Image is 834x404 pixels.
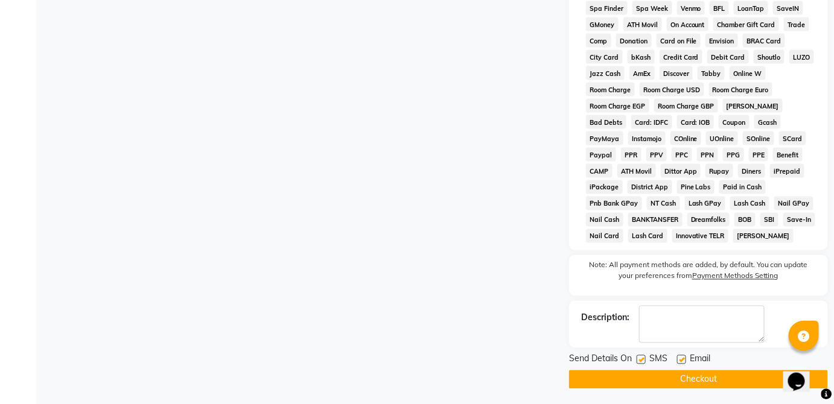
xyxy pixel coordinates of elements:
[616,34,652,48] span: Donation
[586,180,623,194] span: iPackage
[569,370,828,389] button: Checkout
[698,66,725,80] span: Tabby
[723,148,744,162] span: PPG
[654,99,718,113] span: Room Charge GBP
[586,1,628,15] span: Spa Finder
[685,197,726,210] span: Lash GPay
[743,34,785,48] span: BRAC Card
[672,229,729,243] span: Innovative TELR
[646,148,667,162] span: PPV
[661,164,701,178] span: Dittor App
[649,353,667,368] span: SMS
[632,1,672,15] span: Spa Week
[710,1,729,15] span: BFL
[730,197,769,210] span: Lash Cash
[773,1,803,15] span: SaveIN
[784,17,809,31] span: Trade
[657,34,701,48] span: Card on File
[631,115,672,129] span: Card: IDFC
[586,197,642,210] span: Pnb Bank GPay
[628,131,666,145] span: Instamojo
[670,131,702,145] span: COnline
[660,66,693,80] span: Discover
[586,83,635,96] span: Room Charge
[754,115,781,129] span: Gcash
[623,17,662,31] span: ATH Movil
[628,213,683,227] span: BANKTANSFER
[749,148,769,162] span: PPE
[783,213,815,227] span: Save-In
[628,180,672,194] span: District App
[640,83,704,96] span: Room Charge USD
[687,213,730,227] span: Dreamfolks
[723,99,783,113] span: [PERSON_NAME]
[617,164,656,178] span: ATH Movil
[586,229,623,243] span: Nail Card
[628,50,655,64] span: bKash
[707,50,749,64] span: Debit Card
[586,164,613,178] span: CAMP
[733,229,794,243] span: [PERSON_NAME]
[660,50,703,64] span: Credit Card
[586,131,623,145] span: PayMaya
[743,131,774,145] span: SOnline
[581,312,629,324] div: Description:
[672,148,692,162] span: PPC
[690,353,710,368] span: Email
[569,353,632,368] span: Send Details On
[586,99,649,113] span: Room Charge EGP
[628,229,667,243] span: Lash Card
[586,115,626,129] span: Bad Debts
[738,164,765,178] span: Diners
[586,213,623,227] span: Nail Cash
[697,148,718,162] span: PPN
[667,17,709,31] span: On Account
[677,115,715,129] span: Card: IOB
[629,66,655,80] span: AmEx
[730,66,766,80] span: Online W
[734,1,768,15] span: LoanTap
[779,131,806,145] span: SCard
[783,356,822,392] iframe: chat widget
[719,180,766,194] span: Paid in Cash
[734,213,756,227] span: BOB
[586,50,623,64] span: City Card
[586,148,616,162] span: Paypal
[770,164,804,178] span: iPrepaid
[706,131,738,145] span: UOnline
[713,17,779,31] span: Chamber Gift Card
[705,164,733,178] span: Rupay
[692,271,778,282] label: Payment Methods Setting
[677,1,705,15] span: Venmo
[621,148,641,162] span: PPR
[586,17,619,31] span: GMoney
[789,50,814,64] span: LUZO
[581,260,816,286] label: Note: All payment methods are added, by default. You can update your preferences from
[647,197,680,210] span: NT Cash
[705,34,738,48] span: Envision
[754,50,785,64] span: Shoutlo
[760,213,778,227] span: SBI
[774,197,813,210] span: Nail GPay
[677,180,715,194] span: Pine Labs
[586,34,611,48] span: Comp
[719,115,750,129] span: Coupon
[773,148,803,162] span: Benefit
[586,66,625,80] span: Jazz Cash
[709,83,773,96] span: Room Charge Euro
